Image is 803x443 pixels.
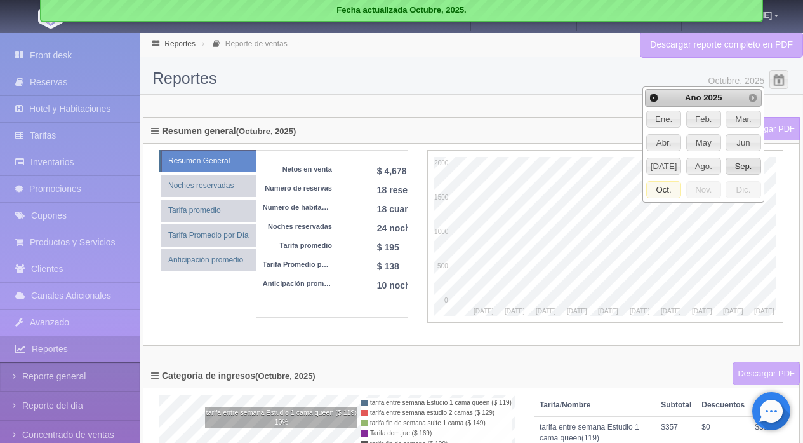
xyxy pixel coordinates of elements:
[161,224,256,247] a: Tarifa Promedio por Día
[649,93,659,103] span: Anterior
[646,158,681,175] a: [DATE]
[672,92,736,104] a: Año 2025
[263,222,332,232] dt: Noches reservadas
[686,111,721,128] a: Feb.
[726,158,760,175] span: Sep.
[152,70,790,88] h2: Reportes
[263,203,332,213] dt: Numero de habitaciones
[747,91,760,105] a: Siguient
[263,184,332,194] dt: Numero de reservas
[164,39,196,48] a: Reportes
[640,32,803,58] a: Descargar reporte completo en PDF
[377,222,439,241] dd: 24 noches
[377,260,439,279] dd: $ 138
[726,158,760,175] a: Sep.
[647,91,661,105] a: Anterior
[750,395,783,416] th: Total
[161,175,256,197] a: Noches reservadas
[38,4,63,29] img: Getabed
[726,111,760,128] a: Mar.
[687,135,720,151] span: May
[377,241,439,260] dd: $ 195
[672,93,735,102] span: Año 2025
[696,395,750,416] th: Descuentos
[726,134,760,152] a: Jun
[686,158,721,175] a: Ago.
[646,111,681,128] a: Ene.
[255,372,315,381] label: (Octubre, 2025)
[263,165,332,175] dt: Netos en venta
[726,181,760,199] a: Dic.
[205,407,359,428] div: tarifa entre semana Estudio 1 cama queen ($ 119) 10%
[646,134,681,152] a: Abr.
[726,135,760,151] span: Jun
[647,135,680,151] span: Abr.
[377,165,439,184] dd: $ 4,678
[368,398,512,408] td: tarifa entre semana Estudio 1 cama queen ($ 119)
[161,249,256,271] a: Anticipación promedio
[656,395,696,416] th: Subtotal
[377,279,439,298] dd: 10 noches
[368,428,512,439] td: Tarifa dom.jue ($ 169)
[686,181,721,199] a: Nov.
[534,395,656,416] th: Tarifa/Nombre
[151,371,315,384] h4: Categoría de ingresos
[769,70,788,89] span: Seleccionar Mes
[646,181,681,199] a: Oct.
[726,182,760,198] span: Dic.
[161,200,256,222] a: Tarifa promedio
[726,111,760,128] span: Mar.
[336,5,466,15] strong: Fecha actualizada Octubre, 2025.
[263,241,332,251] dt: Tarifa promedio
[686,134,721,152] a: May
[748,93,758,103] span: Siguient
[263,279,332,289] dt: Anticipación promedio
[263,260,332,270] dt: Tarifa Promedio por día
[225,39,288,48] a: Reporte de ventas
[377,184,439,203] dd: 18 reservas
[236,127,296,136] label: (Octubre, 2025)
[733,117,800,141] a: Descargar PDF
[733,362,800,386] a: Descargar PDF
[368,408,512,418] td: tarifa entre semana estudio 2 camas ($ 129)
[377,203,439,222] dd: 18 cuartos
[151,126,296,139] h4: Resumen general
[687,182,720,198] span: Nov.
[368,418,512,428] td: tarifa fin de semana suite 1 cama ($ 149)
[647,182,680,198] span: Oct.
[161,150,256,172] a: Resumen General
